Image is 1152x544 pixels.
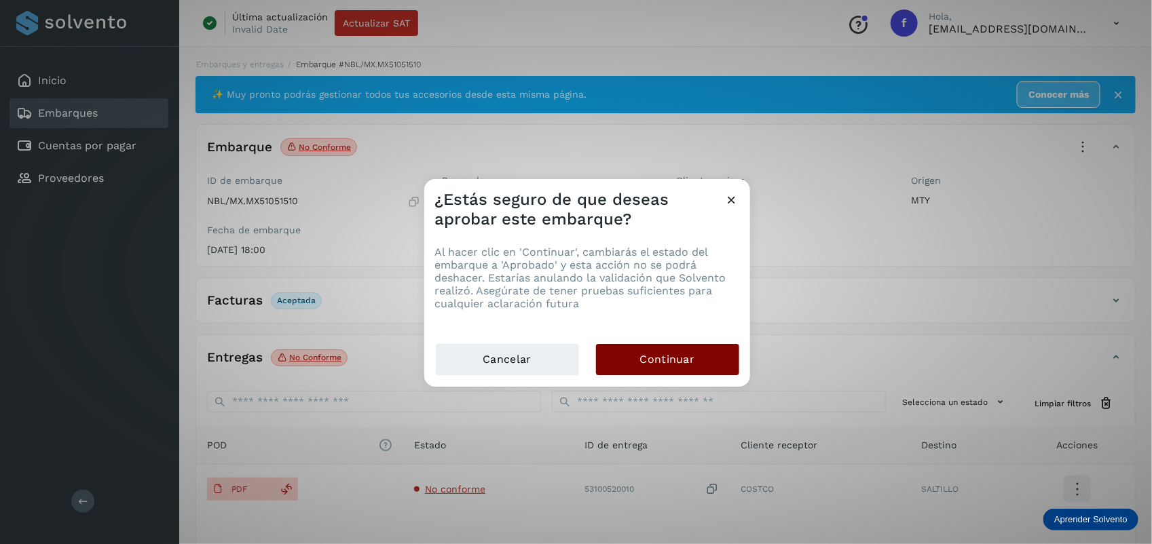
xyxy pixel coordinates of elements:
[435,190,725,229] h3: ¿Estás seguro de que deseas aprobar este embarque?
[596,344,739,375] button: Continuar
[1054,514,1128,525] p: Aprender Solvento
[1043,509,1138,530] div: Aprender Solvento
[640,352,695,367] span: Continuar
[435,246,726,311] span: Al hacer clic en 'Continuar', cambiarás el estado del embarque a 'Aprobado' y esta acción no se p...
[435,343,580,376] button: Cancelar
[483,352,531,367] span: Cancelar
